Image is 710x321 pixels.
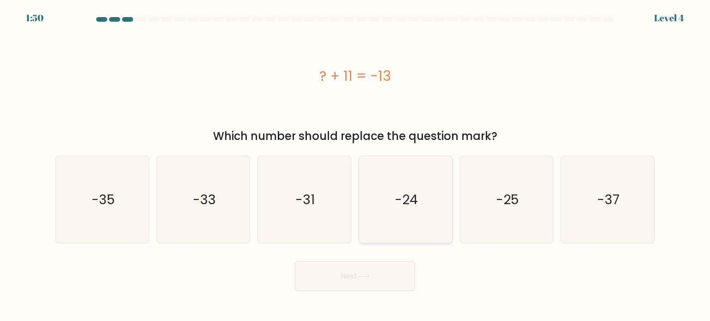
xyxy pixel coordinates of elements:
div: Level 4 [654,11,684,25]
text: -37 [597,190,619,208]
div: ? + 11 = -13 [55,66,655,86]
text: -25 [496,190,519,208]
text: -31 [296,190,315,208]
text: -35 [92,190,115,208]
button: Next [295,261,415,291]
div: Which number should replace the question mark? [61,128,649,145]
div: 1:50 [26,11,43,25]
text: -33 [193,190,216,208]
text: -24 [395,190,418,208]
